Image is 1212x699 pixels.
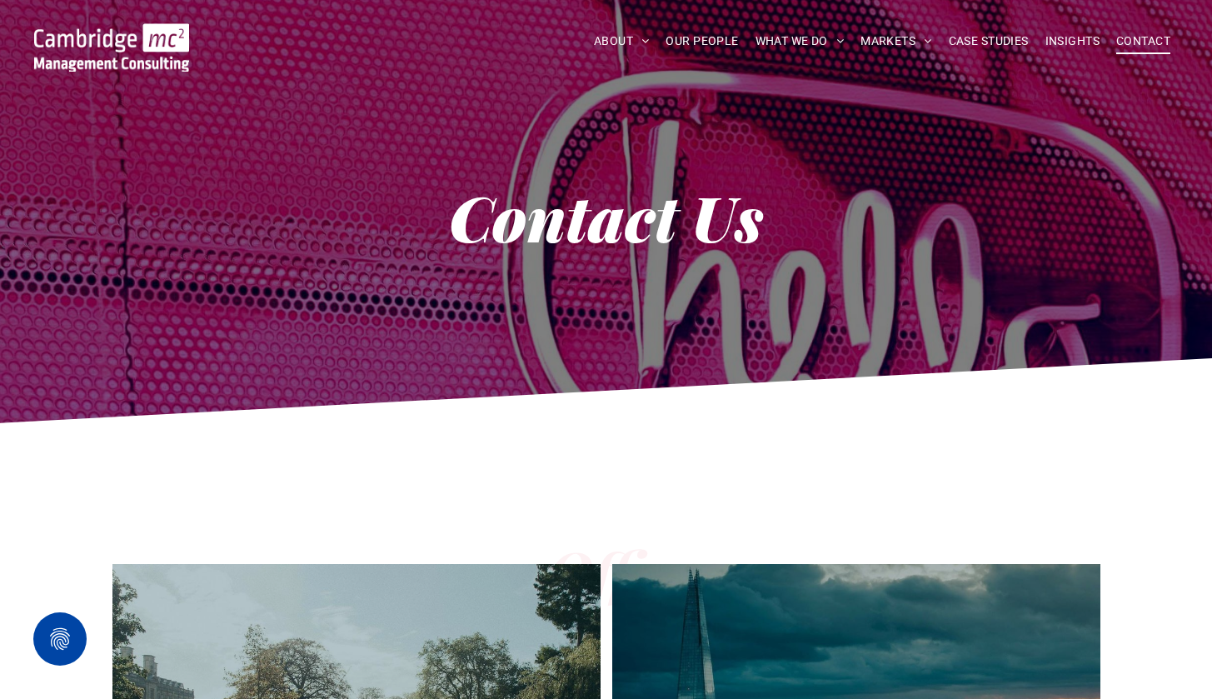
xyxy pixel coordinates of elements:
strong: Contact [449,175,677,258]
a: INSIGHTS [1037,28,1108,54]
span: Offices [547,532,724,610]
a: Your Business Transformed | Cambridge Management Consulting [34,26,189,43]
a: MARKETS [852,28,940,54]
img: Go to Homepage [34,23,189,72]
a: CONTACT [1108,28,1179,54]
a: WHAT WE DO [747,28,853,54]
a: ABOUT [586,28,658,54]
a: CASE STUDIES [940,28,1037,54]
strong: Us [691,175,763,258]
a: OUR PEOPLE [657,28,746,54]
